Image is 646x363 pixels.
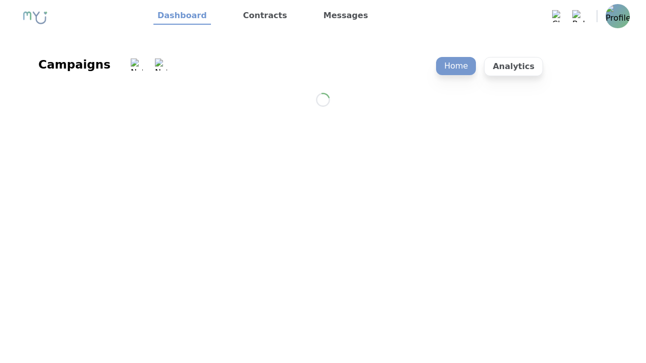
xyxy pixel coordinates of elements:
[131,58,143,71] img: Notification
[606,4,630,28] img: Profile
[153,8,211,25] a: Dashboard
[572,10,584,22] img: Bell
[319,8,372,25] a: Messages
[436,57,476,75] p: Home
[552,10,564,22] img: Chat
[38,56,111,73] div: Campaigns
[239,8,291,25] a: Contracts
[155,58,167,71] img: Notification
[484,57,543,76] p: Analytics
